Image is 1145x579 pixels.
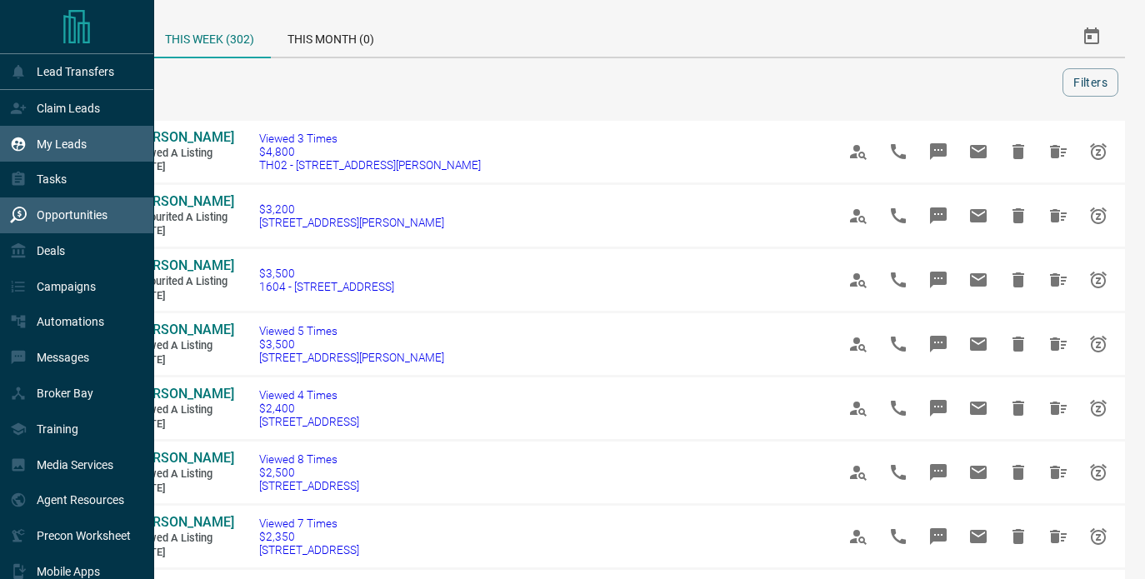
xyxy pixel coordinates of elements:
span: Call [878,260,918,300]
span: [STREET_ADDRESS] [259,415,359,428]
span: Favourited a Listing [133,275,233,289]
span: [DATE] [133,224,233,238]
span: View Profile [838,388,878,428]
span: View Profile [838,260,878,300]
span: Hide [998,452,1038,492]
span: Hide [998,132,1038,172]
span: Snooze [1078,260,1118,300]
span: Hide All from Soofia Rashed [1038,388,1078,428]
span: [PERSON_NAME] [133,386,234,402]
span: $3,500 [259,337,444,351]
span: [DATE] [133,160,233,174]
span: Viewed 7 Times [259,517,359,530]
span: Call [878,517,918,557]
span: Viewed a Listing [133,467,233,482]
span: [PERSON_NAME] [133,129,234,145]
span: Email [958,260,998,300]
span: Message [918,517,958,557]
a: [PERSON_NAME] [133,129,233,147]
span: Hide All from Tara Fisher [1038,260,1078,300]
span: Email [958,132,998,172]
span: Hide All from Tara Fisher [1038,324,1078,364]
span: $4,800 [259,145,481,158]
div: This Month (0) [271,17,391,57]
a: $3,200[STREET_ADDRESS][PERSON_NAME] [259,202,444,229]
span: Hide All from Soofia Rashed [1038,517,1078,557]
span: Hide [998,260,1038,300]
span: Message [918,132,958,172]
span: [PERSON_NAME] [133,450,234,466]
span: View Profile [838,324,878,364]
span: Message [918,196,958,236]
span: Viewed a Listing [133,403,233,417]
span: 1604 - [STREET_ADDRESS] [259,280,394,293]
a: [PERSON_NAME] [133,322,233,339]
span: Snooze [1078,196,1118,236]
span: Message [918,260,958,300]
span: Hide [998,324,1038,364]
span: Email [958,388,998,428]
span: [PERSON_NAME] [133,257,234,273]
div: This Week (302) [148,17,271,58]
span: $3,200 [259,202,444,216]
span: [STREET_ADDRESS][PERSON_NAME] [259,216,444,229]
span: [STREET_ADDRESS] [259,479,359,492]
a: Viewed 4 Times$2,400[STREET_ADDRESS] [259,388,359,428]
button: Filters [1062,68,1118,97]
span: Message [918,452,958,492]
span: Viewed 5 Times [259,324,444,337]
a: [PERSON_NAME] [133,257,233,275]
span: [STREET_ADDRESS] [259,543,359,557]
span: Call [878,324,918,364]
a: [PERSON_NAME] [133,193,233,211]
a: [PERSON_NAME] [133,450,233,467]
span: Message [918,388,958,428]
span: Email [958,196,998,236]
span: Call [878,388,918,428]
span: [PERSON_NAME] [133,322,234,337]
span: TH02 - [STREET_ADDRESS][PERSON_NAME] [259,158,481,172]
span: Hide All from Sandra Su [1038,132,1078,172]
span: [PERSON_NAME] [133,193,234,209]
span: Hide All from Soofia Rashed [1038,452,1078,492]
span: Viewed 4 Times [259,388,359,402]
span: View Profile [838,517,878,557]
button: Select Date Range [1072,17,1112,57]
span: Hide All from Tara Fisher [1038,196,1078,236]
span: Email [958,324,998,364]
span: [DATE] [133,482,233,496]
span: Viewed 8 Times [259,452,359,466]
span: Viewed 3 Times [259,132,481,145]
span: $2,500 [259,466,359,479]
span: [DATE] [133,417,233,432]
a: Viewed 7 Times$2,350[STREET_ADDRESS] [259,517,359,557]
span: Message [918,324,958,364]
span: Call [878,452,918,492]
span: Hide [998,388,1038,428]
span: [PERSON_NAME] [133,514,234,530]
span: Snooze [1078,517,1118,557]
span: Viewed a Listing [133,147,233,161]
span: [DATE] [133,289,233,303]
span: Snooze [1078,452,1118,492]
a: $3,5001604 - [STREET_ADDRESS] [259,267,394,293]
a: [PERSON_NAME] [133,386,233,403]
span: View Profile [838,452,878,492]
span: View Profile [838,132,878,172]
span: $3,500 [259,267,394,280]
span: $2,350 [259,530,359,543]
span: Email [958,517,998,557]
span: Hide [998,517,1038,557]
span: Snooze [1078,388,1118,428]
span: Call [878,132,918,172]
a: Viewed 3 Times$4,800TH02 - [STREET_ADDRESS][PERSON_NAME] [259,132,481,172]
a: Viewed 8 Times$2,500[STREET_ADDRESS] [259,452,359,492]
span: Hide [998,196,1038,236]
a: [PERSON_NAME] [133,514,233,532]
span: Viewed a Listing [133,339,233,353]
span: Viewed a Listing [133,532,233,546]
span: $2,400 [259,402,359,415]
span: Favourited a Listing [133,211,233,225]
span: [STREET_ADDRESS][PERSON_NAME] [259,351,444,364]
a: Viewed 5 Times$3,500[STREET_ADDRESS][PERSON_NAME] [259,324,444,364]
